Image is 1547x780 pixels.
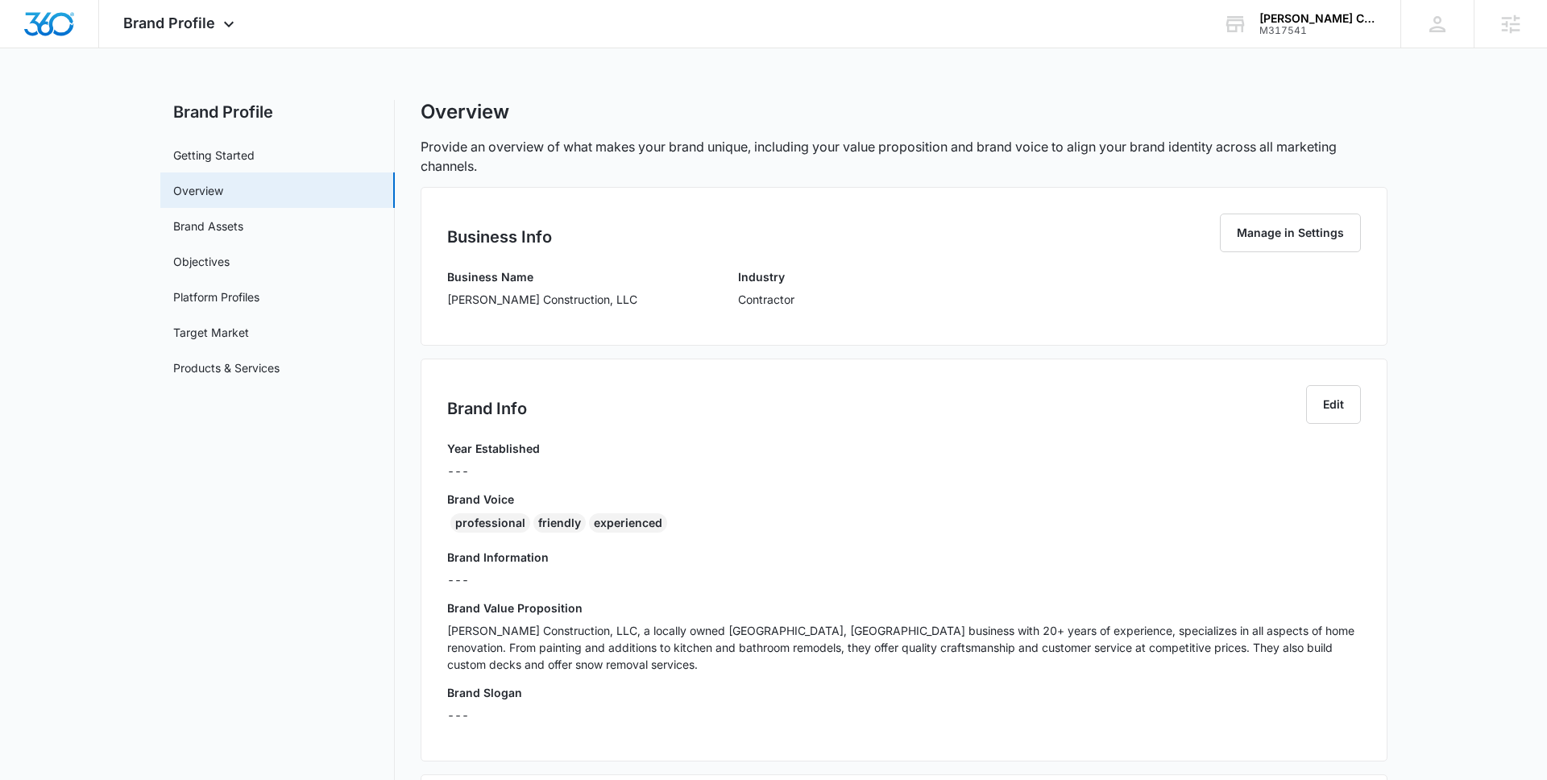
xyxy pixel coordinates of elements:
p: [PERSON_NAME] Construction, LLC, a locally owned [GEOGRAPHIC_DATA], [GEOGRAPHIC_DATA] business wi... [447,622,1361,673]
a: Target Market [173,324,249,341]
h3: Business Name [447,268,637,285]
div: account id [1259,25,1377,36]
p: Contractor [738,291,794,308]
h3: Brand Slogan [447,684,1361,701]
a: Products & Services [173,359,280,376]
div: friendly [533,513,586,533]
button: Manage in Settings [1220,214,1361,252]
h2: Brand Info [447,396,527,421]
h3: Brand Voice [447,491,1361,508]
h3: Year Established [447,440,540,457]
p: --- [447,571,1361,588]
a: Platform Profiles [173,288,259,305]
p: [PERSON_NAME] Construction, LLC [447,291,637,308]
h2: Brand Profile [160,100,395,124]
h3: Industry [738,268,794,285]
div: professional [450,513,530,533]
p: Provide an overview of what makes your brand unique, including your value proposition and brand v... [421,137,1387,176]
a: Objectives [173,253,230,270]
a: Overview [173,182,223,199]
h3: Brand Value Proposition [447,600,1361,616]
h3: Brand Information [447,549,1361,566]
p: --- [447,463,540,479]
h2: Business Info [447,225,552,249]
div: account name [1259,12,1377,25]
h1: Overview [421,100,509,124]
div: experienced [589,513,667,533]
button: Edit [1306,385,1361,424]
p: --- [447,707,1361,724]
span: Brand Profile [123,15,215,31]
a: Brand Assets [173,218,243,234]
a: Getting Started [173,147,255,164]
